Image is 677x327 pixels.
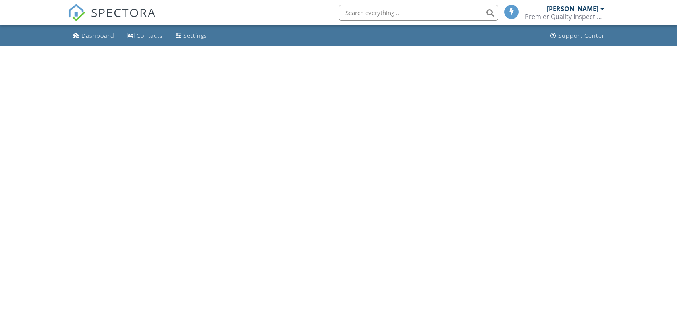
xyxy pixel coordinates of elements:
[525,13,604,21] div: Premier Quality Inspections
[137,32,163,39] div: Contacts
[68,4,85,21] img: The Best Home Inspection Software - Spectora
[91,4,156,21] span: SPECTORA
[172,29,210,43] a: Settings
[124,29,166,43] a: Contacts
[547,29,608,43] a: Support Center
[183,32,207,39] div: Settings
[68,11,156,27] a: SPECTORA
[69,29,118,43] a: Dashboard
[547,5,598,13] div: [PERSON_NAME]
[339,5,498,21] input: Search everything...
[558,32,605,39] div: Support Center
[81,32,114,39] div: Dashboard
